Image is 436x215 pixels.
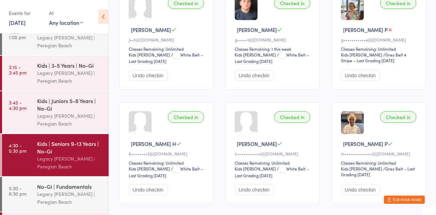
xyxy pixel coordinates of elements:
span: [PERSON_NAME] [131,26,171,33]
div: m•••••••••••••i@[DOMAIN_NAME] [341,151,418,156]
div: Kids | Seniors 9-13 Years | No-Gi [37,140,103,155]
div: Classes Remaining: Unlimited [341,160,418,166]
div: K••••••••3@[DOMAIN_NAME] [129,151,206,156]
a: 3:45 -4:30 pmKids | Juniors 5-8 Years | No-GiLegacy [PERSON_NAME] | Peregian Beach [2,91,109,133]
img: image1738045314.png [341,111,364,134]
div: Kids | Juniors 5-8 Years | No-Gi [37,97,103,112]
div: I•••••••••••o@[DOMAIN_NAME] [235,151,312,156]
button: Exit kiosk mode [384,196,425,204]
div: No-Gi | Fundamentals [37,183,103,190]
div: g•••••••••••e@[DOMAIN_NAME] [341,37,418,43]
time: 3:45 - 4:30 pm [9,100,27,111]
time: 5:30 - 6:30 pm [9,185,27,196]
button: Undo checkin [341,70,379,81]
div: J••h@[DOMAIN_NAME] [129,37,206,43]
button: Undo checkin [129,70,167,81]
div: Classes Remaining: Unlimited [129,160,206,166]
div: Kids | 3-5 Years | No-Gi [37,62,103,69]
div: Any location [49,19,83,26]
div: Kids [PERSON_NAME] [235,52,276,57]
div: Legacy [PERSON_NAME] | Peregian Beach [37,155,103,170]
a: [DATE] [9,19,26,26]
a: 4:30 -5:30 pmKids | Seniors 9-13 Years | No-GiLegacy [PERSON_NAME] | Peregian Beach [2,134,109,176]
div: Classes Remaining: Unlimited [235,160,312,166]
div: Classes Remaining: Unlimited [341,46,418,52]
div: Events for [9,7,42,19]
time: 3:15 - 3:45 pm [9,64,27,75]
span: [PERSON_NAME] [237,140,277,147]
button: Undo checkin [235,70,273,81]
div: Kids [PERSON_NAME] [341,52,382,57]
a: 11:30 -1:00 pmGi | FundamentalsLegacy [PERSON_NAME] | Peregian Beach [2,20,109,55]
div: Kids [PERSON_NAME] [235,166,276,171]
div: Classes Remaining: Unlimited [129,46,206,52]
div: Legacy [PERSON_NAME] | Peregian Beach [37,190,103,206]
div: Checked in [274,111,310,123]
span: [PERSON_NAME] P [343,140,388,147]
div: Checked in [168,111,204,123]
a: 5:30 -6:30 pmNo-Gi | FundamentalsLegacy [PERSON_NAME] | Peregian Beach [2,177,109,212]
span: [PERSON_NAME] H [131,140,176,147]
div: Legacy [PERSON_NAME] | Peregian Beach [37,69,103,85]
div: g•••••1@[DOMAIN_NAME] [235,37,312,43]
div: Legacy [PERSON_NAME] | Peregian Beach [37,34,103,49]
time: 4:30 - 5:30 pm [9,143,27,153]
div: Classes Remaining: 1 this week [235,46,312,52]
time: 11:30 - 1:00 pm [9,29,26,40]
a: 3:15 -3:45 pmKids | 3-5 Years | No-GiLegacy [PERSON_NAME] | Peregian Beach [2,56,109,90]
div: Kids [PERSON_NAME] [129,166,170,171]
div: Legacy [PERSON_NAME] | Peregian Beach [37,112,103,128]
button: Undo checkin [129,184,167,195]
button: Undo checkin [235,184,273,195]
button: Undo checkin [341,184,379,195]
span: [PERSON_NAME] P [343,26,388,33]
span: [PERSON_NAME] [237,26,277,33]
div: At [49,7,83,19]
div: Checked in [380,111,416,123]
div: Kids [PERSON_NAME] [341,166,382,171]
div: Kids [PERSON_NAME] [129,52,170,57]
